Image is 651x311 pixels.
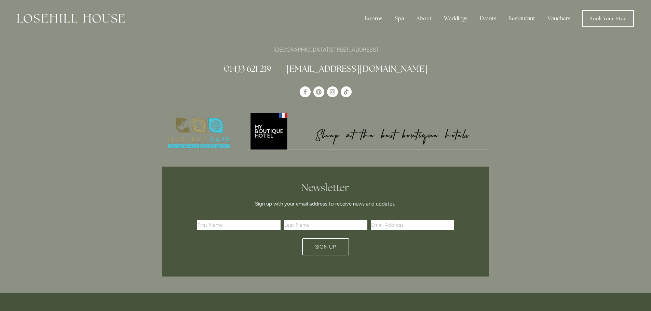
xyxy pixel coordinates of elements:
img: Nature's Safe - Logo [162,112,235,155]
p: Sign up with your email address to receive news and updates. [200,200,452,208]
a: [EMAIL_ADDRESS][DOMAIN_NAME] [286,63,428,74]
img: My Boutique Hotel - Logo [247,112,489,150]
a: Book Your Stay [582,10,634,27]
input: Email Address [371,220,454,230]
a: Vouchers [542,12,576,25]
input: First Name [197,220,281,230]
a: TikTok [341,86,352,97]
div: Events [474,12,502,25]
a: 01433 621 219 [224,63,271,74]
p: [GEOGRAPHIC_DATA][STREET_ADDRESS] [162,45,489,54]
span: Sign Up [315,244,336,250]
button: Sign Up [302,238,349,255]
a: Instagram [327,86,338,97]
div: Weddings [438,12,473,25]
a: Losehill House Hotel & Spa [300,86,311,97]
img: Losehill House [17,14,125,23]
input: Last Name [284,220,367,230]
div: Spa [389,12,409,25]
div: About [411,12,437,25]
div: Rooms [359,12,388,25]
h2: Newsletter [200,182,452,194]
div: Restaurant [503,12,541,25]
a: Pinterest [313,86,324,97]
